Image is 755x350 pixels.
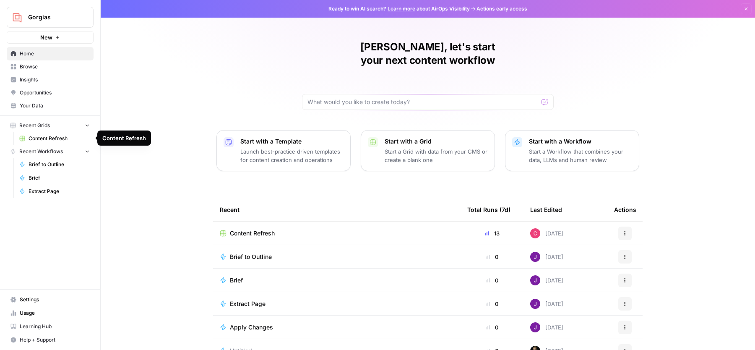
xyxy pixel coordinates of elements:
[467,198,510,221] div: Total Runs (7d)
[530,299,540,309] img: nj1ssy6o3lyd6ijko0eoja4aphzn
[20,309,90,317] span: Usage
[7,145,94,158] button: Recent Workflows
[328,5,470,13] span: Ready to win AI search? about AirOps Visibility
[7,99,94,112] a: Your Data
[467,300,517,308] div: 0
[7,47,94,60] a: Home
[385,137,488,146] p: Start with a Grid
[7,333,94,347] button: Help + Support
[505,130,639,171] button: Start with a WorkflowStart a Workflow that combines your data, LLMs and human review
[20,76,90,84] span: Insights
[20,102,90,110] span: Your Data
[20,323,90,330] span: Learning Hub
[16,132,94,145] a: Content Refresh
[7,7,94,28] button: Workspace: Gorgias
[530,228,563,238] div: [DATE]
[29,135,90,142] span: Content Refresh
[220,323,454,332] a: Apply Changes
[7,293,94,306] a: Settings
[530,275,563,285] div: [DATE]
[16,171,94,185] a: Brief
[7,320,94,333] a: Learning Hub
[20,50,90,57] span: Home
[19,122,50,129] span: Recent Grids
[16,158,94,171] a: Brief to Outline
[307,98,538,106] input: What would you like to create today?
[29,188,90,195] span: Extract Page
[230,229,275,238] span: Content Refresh
[476,5,527,13] span: Actions early access
[240,147,344,164] p: Launch best-practice driven templates for content creation and operations
[467,323,517,332] div: 0
[530,322,540,332] img: nj1ssy6o3lyd6ijko0eoja4aphzn
[220,198,454,221] div: Recent
[20,89,90,97] span: Opportunities
[102,134,146,142] div: Content Refresh
[467,276,517,285] div: 0
[16,185,94,198] a: Extract Page
[220,229,454,238] a: Content Refresh
[530,228,540,238] img: tdy2wcysgnlkvguarj8vwq4qa7zw
[216,130,351,171] button: Start with a TemplateLaunch best-practice driven templates for content creation and operations
[385,147,488,164] p: Start a Grid with data from your CMS or create a blank one
[361,130,495,171] button: Start with a GridStart a Grid with data from your CMS or create a blank one
[29,174,90,182] span: Brief
[7,86,94,99] a: Opportunities
[29,161,90,168] span: Brief to Outline
[20,63,90,71] span: Browse
[19,148,63,155] span: Recent Workflows
[467,253,517,261] div: 0
[10,10,25,25] img: Gorgias Logo
[529,137,632,146] p: Start with a Workflow
[240,137,344,146] p: Start with a Template
[7,306,94,320] a: Usage
[530,252,563,262] div: [DATE]
[40,33,52,42] span: New
[220,276,454,285] a: Brief
[230,253,272,261] span: Brief to Outline
[302,40,554,67] h1: [PERSON_NAME], let's start your next content workflow
[28,13,79,21] span: Gorgias
[220,253,454,261] a: Brief to Outline
[530,322,563,332] div: [DATE]
[530,252,540,262] img: nj1ssy6o3lyd6ijko0eoja4aphzn
[7,73,94,86] a: Insights
[529,147,632,164] p: Start a Workflow that combines your data, LLMs and human review
[230,276,243,285] span: Brief
[614,198,636,221] div: Actions
[7,60,94,73] a: Browse
[220,300,454,308] a: Extract Page
[530,299,563,309] div: [DATE]
[530,198,562,221] div: Last Edited
[388,5,415,12] a: Learn more
[230,323,273,332] span: Apply Changes
[230,300,266,308] span: Extract Page
[530,275,540,285] img: nj1ssy6o3lyd6ijko0eoja4aphzn
[20,336,90,344] span: Help + Support
[7,31,94,44] button: New
[7,119,94,132] button: Recent Grids
[20,296,90,303] span: Settings
[467,229,517,238] div: 13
